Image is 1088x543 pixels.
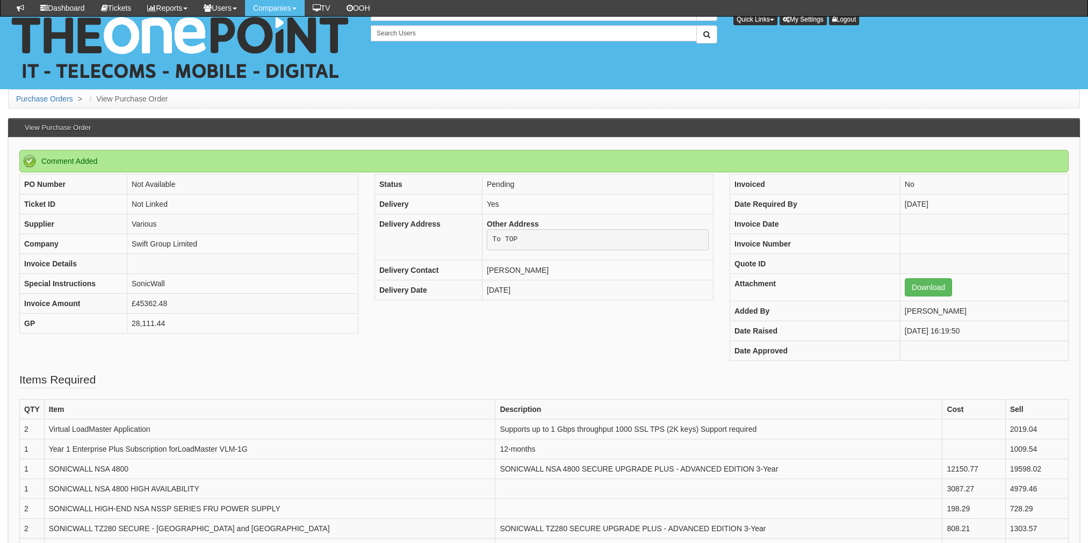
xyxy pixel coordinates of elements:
[375,194,482,214] th: Delivery
[942,459,1005,479] td: 12150.77
[44,498,495,518] td: SONICWALL HIGH-END NSA NSSP SERIES FRU POWER SUPPLY
[375,174,482,194] th: Status
[1005,399,1068,419] th: Sell
[20,518,45,538] td: 2
[495,419,942,439] td: Supports up to 1 Gbps throughput 1000 SSL TPS (2K keys) Support required
[829,13,860,25] a: Logout
[1005,479,1068,498] td: 4979.46
[487,220,539,228] b: Other Address
[16,95,73,103] a: Purchase Orders
[495,399,942,419] th: Description
[1005,498,1068,518] td: 728.29
[20,419,45,439] td: 2
[730,194,900,214] th: Date Required By
[482,280,714,300] td: [DATE]
[730,234,900,254] th: Invoice Number
[482,194,714,214] td: Yes
[44,419,495,439] td: Virtual LoadMaster Application
[1005,439,1068,459] td: 1009.54
[942,399,1005,419] th: Cost
[730,254,900,273] th: Quote ID
[44,518,495,538] td: SONICWALL TZ280 SECURE - [GEOGRAPHIC_DATA] and [GEOGRAPHIC_DATA]
[900,321,1068,341] td: [DATE] 16:19:50
[127,273,358,293] td: SonicWall
[44,399,495,419] th: Item
[371,25,697,41] input: Search Users
[20,293,127,313] th: Invoice Amount
[44,439,495,459] td: Year 1 Enterprise Plus Subscription forLoadMaster VLM-1G
[127,293,358,313] td: £45362.48
[20,214,127,234] th: Supplier
[19,372,96,388] legend: Items Required
[730,321,900,341] th: Date Raised
[730,214,900,234] th: Invoice Date
[127,234,358,254] td: Swift Group Limited
[44,459,495,479] td: SONICWALL NSA 4800
[75,95,85,103] span: >
[87,93,168,104] li: View Purchase Order
[127,174,358,194] td: Not Available
[730,273,900,301] th: Attachment
[495,518,942,538] td: SONICWALL TZ280 SECURE UPGRADE PLUS - ADVANCED EDITION 3-Year
[20,234,127,254] th: Company
[20,498,45,518] td: 2
[1005,419,1068,439] td: 2019.04
[375,214,482,260] th: Delivery Address
[20,479,45,498] td: 1
[127,194,358,214] td: Not Linked
[733,13,777,25] button: Quick Links
[20,399,45,419] th: QTY
[20,313,127,333] th: GP
[375,280,482,300] th: Delivery Date
[487,229,709,251] pre: To TOP
[20,273,127,293] th: Special Instructions
[730,301,900,321] th: Added By
[19,119,96,137] h3: View Purchase Order
[127,214,358,234] td: Various
[482,174,714,194] td: Pending
[20,194,127,214] th: Ticket ID
[20,254,127,273] th: Invoice Details
[900,194,1068,214] td: [DATE]
[900,174,1068,194] td: No
[375,260,482,280] th: Delivery Contact
[495,459,942,479] td: SONICWALL NSA 4800 SECURE UPGRADE PLUS - ADVANCED EDITION 3-Year
[900,301,1068,321] td: [PERSON_NAME]
[942,518,1005,538] td: 808.21
[730,341,900,360] th: Date Approved
[905,278,952,296] a: Download
[942,498,1005,518] td: 198.29
[942,479,1005,498] td: 3087.27
[20,439,45,459] td: 1
[20,459,45,479] td: 1
[1005,459,1068,479] td: 19598.02
[19,150,1069,172] div: Comment Added
[127,313,358,333] td: 28,111.44
[730,174,900,194] th: Invoiced
[1005,518,1068,538] td: 1303.57
[44,479,495,498] td: SONICWALL NSA 4800 HIGH AVAILABILITY
[495,439,942,459] td: 12-months
[20,174,127,194] th: PO Number
[482,260,714,280] td: [PERSON_NAME]
[780,13,827,25] a: My Settings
